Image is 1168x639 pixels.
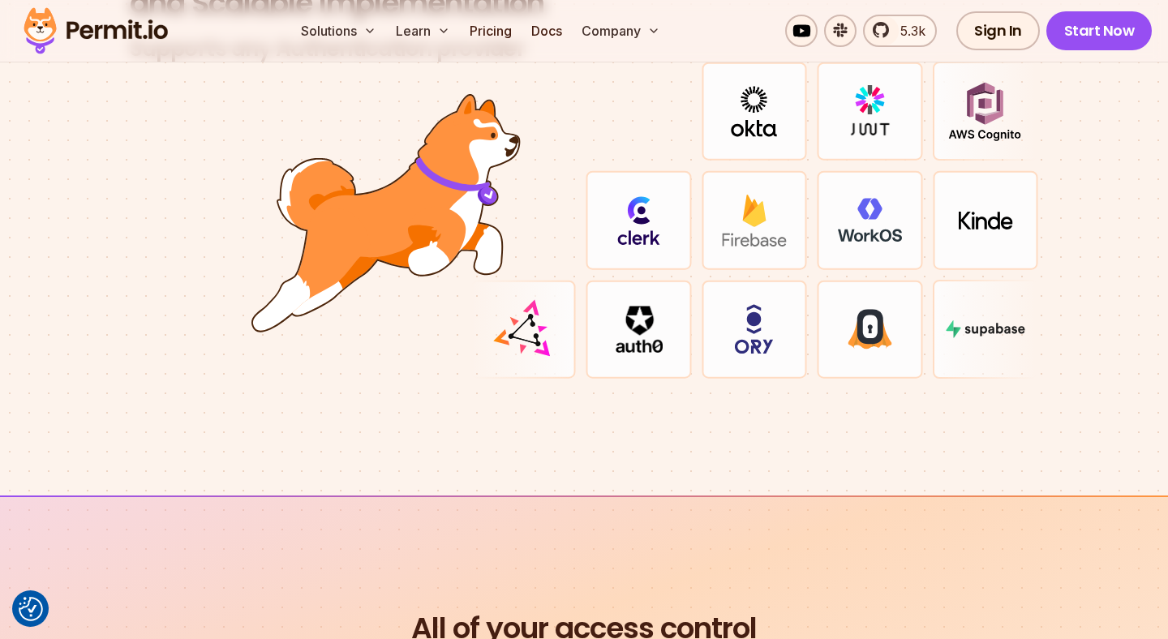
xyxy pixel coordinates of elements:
span: 5.3k [891,21,925,41]
button: Learn [389,15,457,47]
img: Revisit consent button [19,597,43,621]
a: Pricing [463,15,518,47]
button: Solutions [294,15,383,47]
button: Consent Preferences [19,597,43,621]
img: Permit logo [16,3,175,58]
button: Company [575,15,667,47]
a: Sign In [956,11,1040,50]
a: Start Now [1046,11,1153,50]
a: 5.3k [863,15,937,47]
a: Docs [525,15,569,47]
